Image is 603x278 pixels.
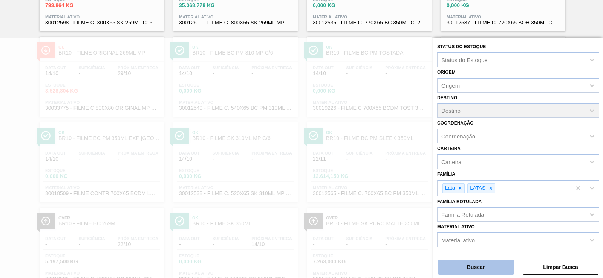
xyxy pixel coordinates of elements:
span: 0,000 KG [447,3,499,8]
span: Material ativo [447,15,560,19]
label: Coordenação [437,120,474,126]
span: Material ativo [179,15,292,19]
span: 30012600 - FILME C. 800X65 SK 269ML MP C15 429 [179,20,292,26]
div: LATAS [468,184,487,193]
label: Origem [437,70,456,75]
span: 35.068,778 KG [179,3,232,8]
a: ÍconeOutBR10 - FILME ORIGINAL 269ML MPData out14/10Suficiência-Próxima Entrega29/10Estoque8.528,8... [34,31,168,117]
div: Família Rotulada [441,211,484,218]
div: Carteira [441,158,461,165]
label: Família Rotulada [437,199,482,204]
span: 793,864 KG [45,3,98,8]
div: Lata [443,184,456,193]
span: 30012537 - FILME C. 770X65 BOH 350ML C12 429 [447,20,560,26]
div: Status do Estoque [441,56,488,63]
label: Carteira [437,146,461,151]
span: Material ativo [313,15,426,19]
span: 30012598 - FILME C. 800X65 SK 269ML C15 429 [45,20,158,26]
a: ÍconeOkBR10 - FILME BC PM TOSTADAData out14/10Suficiência-Próxima Entrega-Estoque0,000 KGMaterial... [301,31,435,117]
label: Destino [437,95,457,100]
div: Origem [441,82,460,88]
span: Material ativo [45,15,158,19]
label: Família [437,172,455,177]
span: 30012535 - FILME C. 770X65 BC 350ML C12 429 [313,20,426,26]
div: Material ativo [441,237,475,243]
span: 0,000 KG [313,3,366,8]
a: ÍconeOkBR10 - FILME BC PM 310 MP C/6Data out14/10Suficiência-Próxima Entrega-Estoque0,000 KGMater... [168,31,301,117]
label: Material ativo [437,224,475,229]
div: Coordenação [441,133,475,140]
a: ÍconeOkBR10 - FILME SK 269ML MP C/15 PSData out14/10Suficiência-Próxima Entrega-Estoque0,000 KGMa... [435,31,569,117]
label: Status do Estoque [437,44,486,49]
